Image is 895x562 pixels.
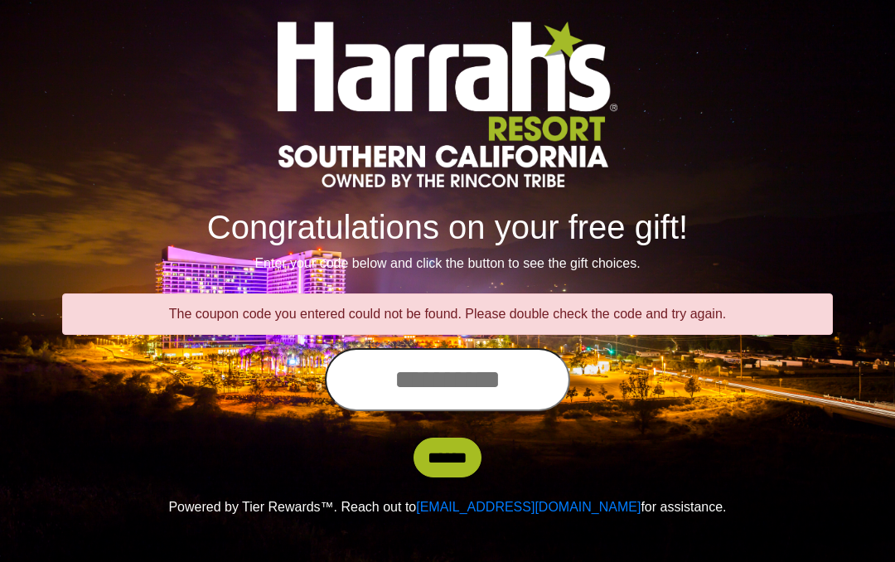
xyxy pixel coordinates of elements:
img: Logo [278,22,617,187]
h1: Congratulations on your free gift! [62,207,833,247]
p: Enter your code below and click the button to see the gift choices. [62,254,833,274]
a: [EMAIL_ADDRESS][DOMAIN_NAME] [416,500,641,514]
div: The coupon code you entered could not be found. Please double check the code and try again. [62,293,833,335]
span: Powered by Tier Rewards™. Reach out to for assistance. [168,500,726,514]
